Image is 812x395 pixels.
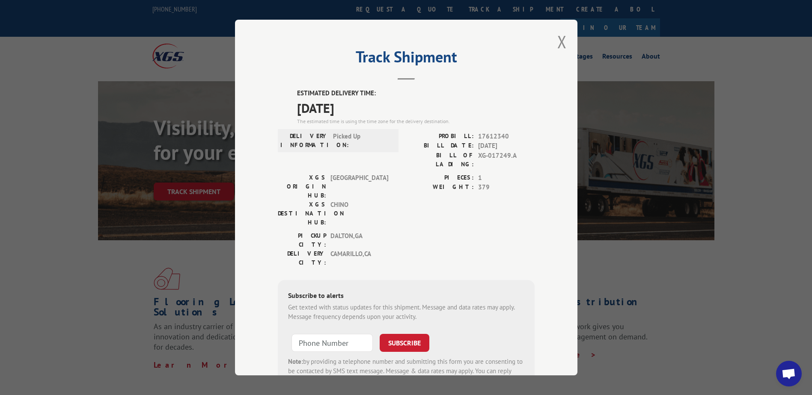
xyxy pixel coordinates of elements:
span: CHINO [330,200,388,227]
h2: Track Shipment [278,51,535,67]
div: Subscribe to alerts [288,290,524,303]
span: [DATE] [297,98,535,118]
label: BILL OF LADING: [406,151,474,169]
div: The estimated time is using the time zone for the delivery destination. [297,118,535,125]
span: DALTON , GA [330,231,388,249]
span: XG-017249.A [478,151,535,169]
button: SUBSCRIBE [380,334,429,352]
label: ESTIMATED DELIVERY TIME: [297,88,535,98]
span: [DATE] [478,141,535,151]
label: XGS ORIGIN HUB: [278,173,326,200]
div: Get texted with status updates for this shipment. Message and data rates may apply. Message frequ... [288,303,524,322]
div: by providing a telephone number and submitting this form you are consenting to be contacted by SM... [288,357,524,386]
span: 17612340 [478,132,535,141]
span: [GEOGRAPHIC_DATA] [330,173,388,200]
label: DELIVERY CITY: [278,249,326,267]
div: Open chat [776,361,802,386]
label: WEIGHT: [406,183,474,192]
span: 1 [478,173,535,183]
label: DELIVERY INFORMATION: [280,132,329,150]
span: 379 [478,183,535,192]
label: XGS DESTINATION HUB: [278,200,326,227]
input: Phone Number [291,334,373,352]
span: CAMARILLO , CA [330,249,388,267]
label: PICKUP CITY: [278,231,326,249]
label: BILL DATE: [406,141,474,151]
button: Close modal [557,30,567,53]
label: PIECES: [406,173,474,183]
span: Picked Up [333,132,391,150]
label: PROBILL: [406,132,474,141]
strong: Note: [288,357,303,366]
